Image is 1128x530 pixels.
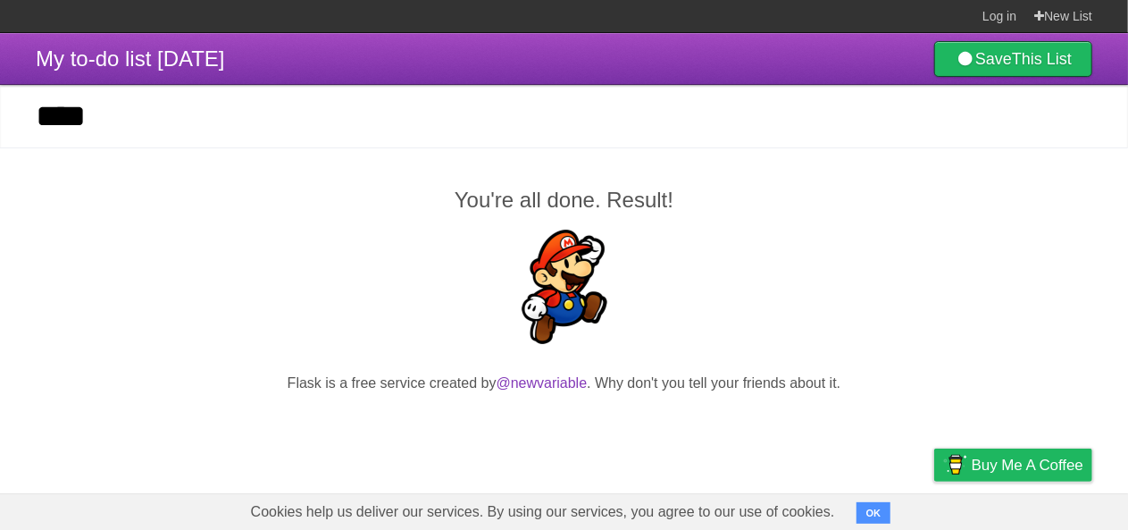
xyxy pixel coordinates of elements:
[1012,50,1072,68] b: This List
[497,375,588,391] a: @newvariable
[233,494,853,530] span: Cookies help us deliver our services. By using our services, you agree to our use of cookies.
[972,450,1083,481] span: Buy me a coffee
[532,416,597,442] iframe: X Post Button
[36,46,225,71] span: My to-do list [DATE]
[943,450,967,480] img: Buy me a coffee
[36,373,1092,394] p: Flask is a free service created by . Why don't you tell your friends about it.
[934,449,1092,482] a: Buy me a coffee
[36,184,1092,216] h2: You're all done. Result!
[507,230,622,344] img: Super Mario
[856,502,891,524] button: OK
[934,41,1092,77] a: SaveThis List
